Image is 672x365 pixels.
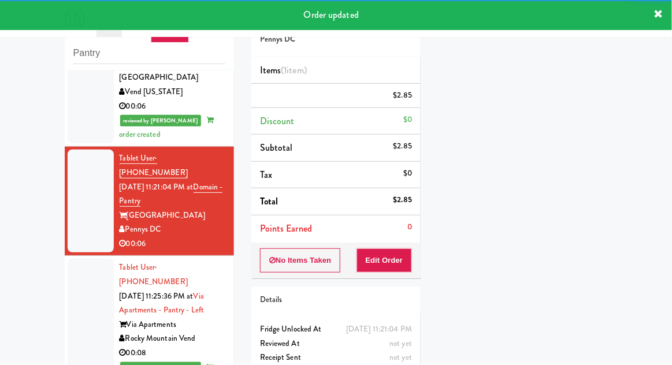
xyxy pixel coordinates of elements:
[260,35,412,44] h5: Pennys DC
[120,115,202,126] span: reviewed by [PERSON_NAME]
[120,222,225,237] div: Pennys DC
[393,139,413,154] div: $2.85
[120,262,188,287] a: Tablet User· [PHONE_NUMBER]
[120,99,225,114] div: 00:06
[357,248,413,273] button: Edit Order
[260,248,341,273] button: No Items Taken
[403,166,412,181] div: $0
[120,208,225,223] div: [GEOGRAPHIC_DATA]
[260,141,293,154] span: Subtotal
[346,322,412,337] div: [DATE] 11:21:04 PM
[393,88,413,103] div: $2.85
[73,43,225,64] input: Search vision orders
[260,322,412,337] div: Fridge Unlocked At
[120,152,188,178] a: Tablet User· [PHONE_NUMBER]
[260,351,412,365] div: Receipt Sent
[260,168,272,181] span: Tax
[120,318,225,332] div: Via Apartments
[260,195,279,208] span: Total
[120,181,194,192] span: [DATE] 11:21:04 PM at
[120,152,188,178] span: · [PHONE_NUMBER]
[120,85,225,99] div: Vend [US_STATE]
[120,290,194,301] span: [DATE] 11:25:36 PM at
[260,293,412,307] div: Details
[393,193,413,207] div: $2.85
[260,114,295,128] span: Discount
[120,57,225,85] div: [PERSON_NAME][GEOGRAPHIC_DATA]
[260,337,412,351] div: Reviewed At
[120,346,225,360] div: 00:08
[120,332,225,346] div: Rocky Mountain Vend
[287,64,304,77] ng-pluralize: item
[120,114,214,140] span: order created
[389,352,412,363] span: not yet
[407,220,412,234] div: 0
[389,338,412,349] span: not yet
[403,113,412,127] div: $0
[65,147,234,256] li: Tablet User· [PHONE_NUMBER][DATE] 11:21:04 PM atDomain - Pantry[GEOGRAPHIC_DATA]Pennys DC00:06
[281,64,307,77] span: (1 )
[304,8,359,21] span: Order updated
[260,222,312,235] span: Points Earned
[260,64,307,77] span: Items
[120,237,225,251] div: 00:06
